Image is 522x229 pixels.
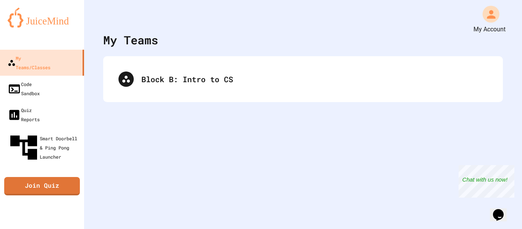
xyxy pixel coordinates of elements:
div: Quiz Reports [8,106,40,124]
div: My Account [473,3,502,25]
div: Block B: Intro to CS [111,64,495,94]
a: Join Quiz [4,177,80,195]
div: My Teams/Classes [8,54,50,72]
iframe: chat widget [490,198,514,221]
div: Smart Doorbell & Ping Pong Launcher [8,132,81,164]
div: My Teams [103,31,158,49]
img: logo-orange.svg [8,8,76,28]
iframe: chat widget [459,165,514,198]
div: Block B: Intro to CS [141,73,488,85]
div: Code Sandbox [8,80,40,98]
div: My Account [473,25,506,34]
